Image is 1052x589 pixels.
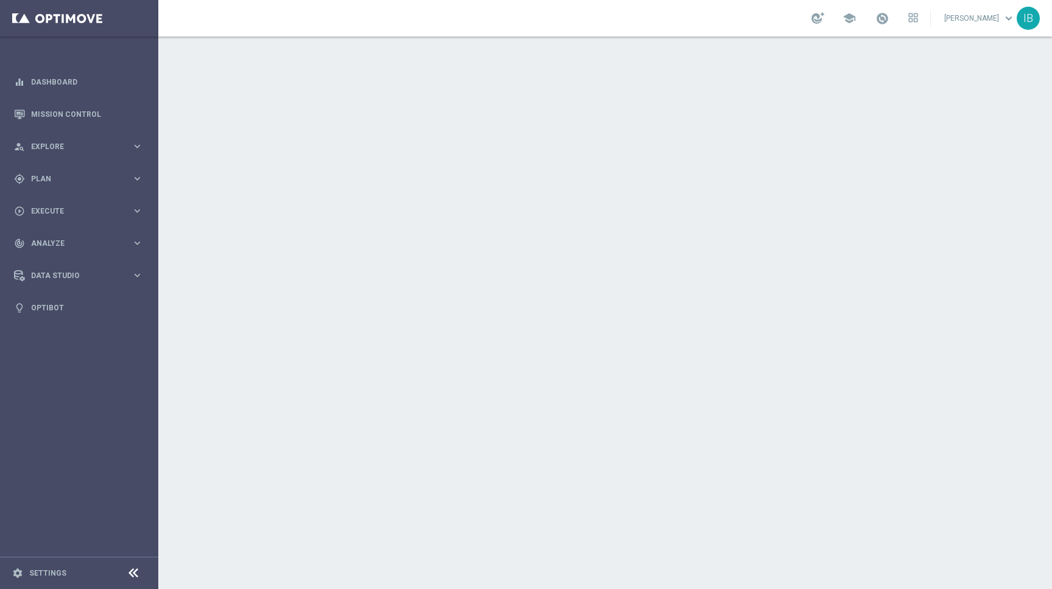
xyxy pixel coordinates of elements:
[31,207,131,215] span: Execute
[14,206,25,217] i: play_circle_outline
[31,175,131,183] span: Plan
[13,142,144,152] button: person_search Explore keyboard_arrow_right
[31,98,143,130] a: Mission Control
[13,174,144,184] button: gps_fixed Plan keyboard_arrow_right
[14,66,143,98] div: Dashboard
[14,173,25,184] i: gps_fixed
[1002,12,1015,25] span: keyboard_arrow_down
[14,238,131,249] div: Analyze
[13,77,144,87] button: equalizer Dashboard
[14,270,131,281] div: Data Studio
[131,237,143,249] i: keyboard_arrow_right
[31,272,131,279] span: Data Studio
[13,206,144,216] button: play_circle_outline Execute keyboard_arrow_right
[12,568,23,579] i: settings
[14,98,143,130] div: Mission Control
[14,141,25,152] i: person_search
[14,238,25,249] i: track_changes
[31,240,131,247] span: Analyze
[131,173,143,184] i: keyboard_arrow_right
[31,291,143,324] a: Optibot
[14,77,25,88] i: equalizer
[131,205,143,217] i: keyboard_arrow_right
[14,291,143,324] div: Optibot
[14,206,131,217] div: Execute
[131,270,143,281] i: keyboard_arrow_right
[31,66,143,98] a: Dashboard
[29,570,66,577] a: Settings
[31,143,131,150] span: Explore
[13,110,144,119] button: Mission Control
[14,302,25,313] i: lightbulb
[843,12,856,25] span: school
[13,239,144,248] button: track_changes Analyze keyboard_arrow_right
[1017,7,1040,30] div: IB
[14,173,131,184] div: Plan
[13,303,144,313] button: lightbulb Optibot
[13,271,144,281] button: Data Studio keyboard_arrow_right
[131,141,143,152] i: keyboard_arrow_right
[943,9,1017,27] a: [PERSON_NAME]keyboard_arrow_down
[14,141,131,152] div: Explore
